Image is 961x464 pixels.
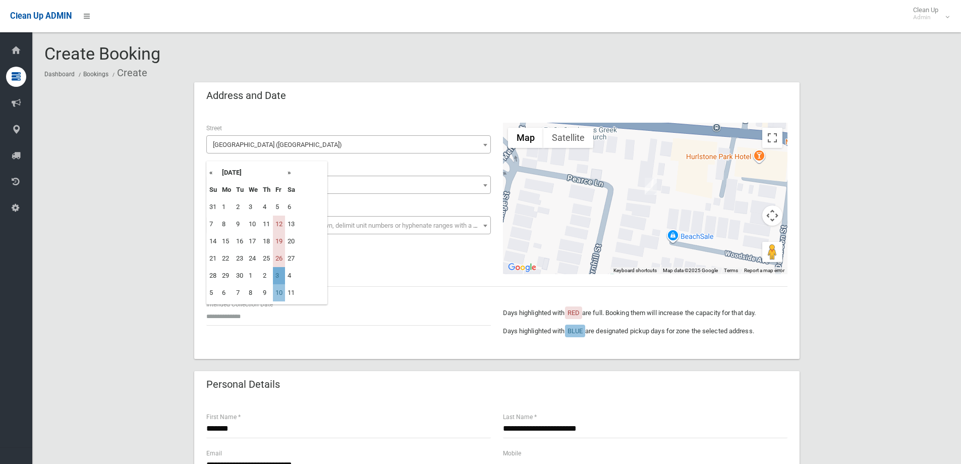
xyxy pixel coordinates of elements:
[194,86,298,106] header: Address and Date
[234,233,246,250] td: 16
[273,233,285,250] td: 19
[273,181,285,198] th: Fr
[285,250,298,267] td: 27
[207,216,219,233] td: 7
[724,268,738,273] a: Terms (opens in new tab)
[219,216,234,233] td: 8
[246,198,260,216] td: 3
[246,181,260,198] th: We
[213,222,495,229] span: Select the unit number from the dropdown, delimit unit numbers or hyphenate ranges with a comma
[503,325,787,337] p: Days highlighted with are designated pickup days for zone the selected address.
[260,198,273,216] td: 4
[207,181,219,198] th: Su
[219,164,285,181] th: [DATE]
[273,198,285,216] td: 5
[234,267,246,284] td: 30
[260,267,273,284] td: 2
[762,242,782,262] button: Drag Pegman onto the map to open Street View
[913,14,938,21] small: Admin
[209,138,488,152] span: Fernhill Street (HURLSTONE PARK 2193)
[285,198,298,216] td: 6
[219,267,234,284] td: 29
[260,181,273,198] th: Th
[285,181,298,198] th: Sa
[568,309,580,317] span: RED
[613,267,657,274] button: Keyboard shortcuts
[246,233,260,250] td: 17
[234,198,246,216] td: 2
[260,250,273,267] td: 25
[209,178,488,192] span: 1
[505,261,539,274] a: Open this area in Google Maps (opens a new window)
[207,284,219,301] td: 5
[645,178,657,195] div: 1 Fernhill Street, HURLSTONE PARK NSW 2193
[234,284,246,301] td: 7
[508,128,543,148] button: Show street map
[285,267,298,284] td: 4
[206,176,491,194] span: 1
[219,233,234,250] td: 15
[273,250,285,267] td: 26
[246,284,260,301] td: 8
[110,64,147,82] li: Create
[908,6,948,21] span: Clean Up
[194,375,292,394] header: Personal Details
[219,250,234,267] td: 22
[83,71,108,78] a: Bookings
[260,233,273,250] td: 18
[503,307,787,319] p: Days highlighted with are full. Booking them will increase the capacity for that day.
[744,268,784,273] a: Report a map error
[663,268,718,273] span: Map data ©2025 Google
[762,128,782,148] button: Toggle fullscreen view
[246,250,260,267] td: 24
[273,284,285,301] td: 10
[206,135,491,153] span: Fernhill Street (HURLSTONE PARK 2193)
[207,233,219,250] td: 14
[505,261,539,274] img: Google
[234,181,246,198] th: Tu
[260,216,273,233] td: 11
[207,267,219,284] td: 28
[219,181,234,198] th: Mo
[273,216,285,233] td: 12
[762,205,782,226] button: Map camera controls
[260,284,273,301] td: 9
[234,216,246,233] td: 9
[44,71,75,78] a: Dashboard
[44,43,160,64] span: Create Booking
[285,164,298,181] th: »
[285,233,298,250] td: 20
[285,216,298,233] td: 13
[234,250,246,267] td: 23
[207,198,219,216] td: 31
[219,284,234,301] td: 6
[543,128,593,148] button: Show satellite imagery
[273,267,285,284] td: 3
[10,11,72,21] span: Clean Up ADMIN
[246,216,260,233] td: 10
[568,327,583,335] span: BLUE
[285,284,298,301] td: 11
[246,267,260,284] td: 1
[207,164,219,181] th: «
[207,250,219,267] td: 21
[219,198,234,216] td: 1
